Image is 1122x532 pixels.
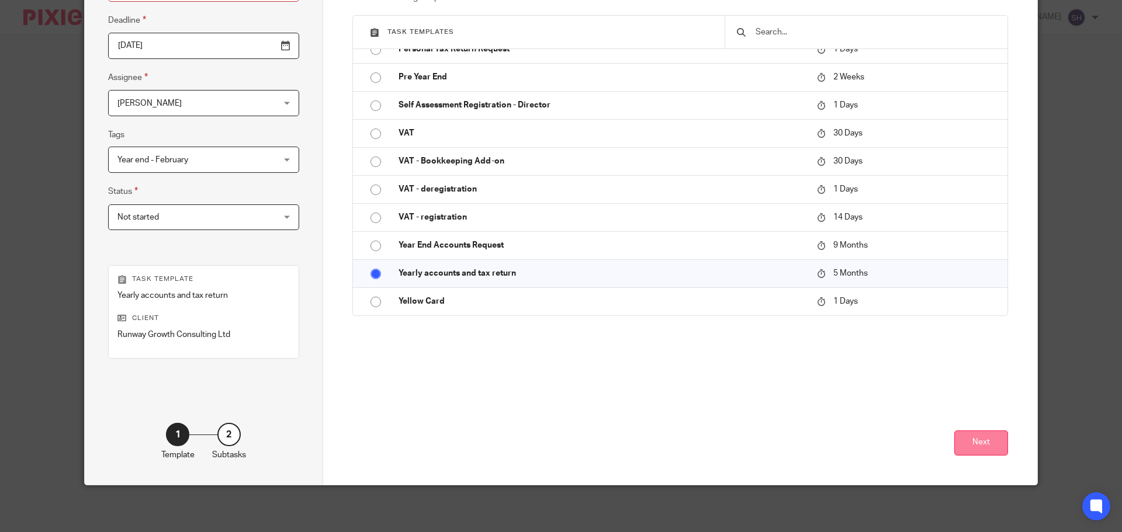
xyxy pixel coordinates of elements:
p: Runway Growth Consulting Ltd [117,329,290,340]
p: Subtasks [212,449,246,461]
input: Use the arrow keys to pick a date [108,33,299,59]
div: 1 [166,423,189,446]
span: 1 Days [833,185,858,193]
p: Year End Accounts Request [399,239,805,251]
p: Template [161,449,195,461]
p: Yearly accounts and tax return [399,267,805,279]
span: 5 Months [833,269,868,277]
span: 1 Days [833,298,858,306]
p: Task template [117,274,290,284]
span: 30 Days [833,157,863,165]
label: Assignee [108,71,148,84]
span: 14 Days [833,213,863,221]
p: Personal Tax Return Request [399,43,805,55]
span: 1 Days [833,101,858,109]
span: Not started [117,213,159,221]
p: VAT [399,127,805,139]
p: Client [117,314,290,323]
span: 1 Days [833,45,858,53]
p: Yearly accounts and tax return [117,290,290,301]
span: Year end - February [117,156,188,164]
span: Task templates [387,29,454,35]
p: Yellow Card [399,295,805,307]
label: Deadline [108,13,146,27]
p: VAT - Bookkeeping Add-on [399,155,805,167]
p: Pre Year End [399,71,805,83]
input: Search... [754,26,996,39]
span: 30 Days [833,129,863,137]
button: Next [954,430,1008,455]
label: Status [108,185,138,198]
p: Self Assessment Registration - Director [399,99,805,111]
span: [PERSON_NAME] [117,99,182,107]
span: 9 Months [833,241,868,249]
label: Tags [108,129,124,141]
p: VAT - deregistration [399,183,805,195]
span: 2 Weeks [833,73,864,81]
p: VAT - registration [399,211,805,223]
div: 2 [217,423,241,446]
